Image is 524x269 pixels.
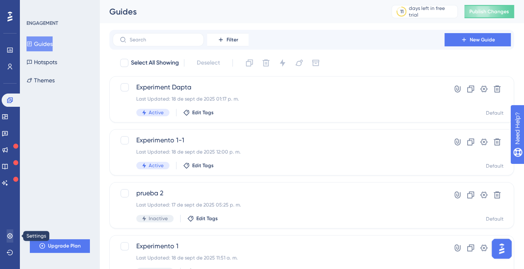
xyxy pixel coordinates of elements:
span: Need Help? [19,2,52,12]
div: Last Updated: 18 de sept de 2025 01:17 p. m. [136,96,421,102]
div: Last Updated: 18 de sept de 2025 11:51 a. m. [136,255,421,261]
button: Publish Changes [464,5,514,18]
span: Edit Tags [192,109,214,116]
span: Upgrade Plan [48,243,81,249]
span: Inactive [149,215,168,222]
button: Themes [27,73,55,88]
button: Filter [207,33,249,46]
span: Edit Tags [196,215,218,222]
span: prueba 2 [136,188,421,198]
span: Publish Changes [469,8,509,15]
span: Filter [227,36,238,43]
span: Deselect [197,58,220,68]
span: Experimento 1 [136,241,421,251]
span: Active [149,109,164,116]
span: Select All Showing [131,58,179,68]
button: Deselect [189,55,227,70]
button: New Guide [444,33,511,46]
div: Default [486,163,504,169]
input: Search [130,37,197,43]
button: Guides [27,36,53,51]
div: days left in free trial [409,5,455,18]
div: Last Updated: 17 de sept de 2025 05:25 p. m. [136,202,421,208]
button: Edit Tags [187,215,218,222]
div: 11 [400,8,403,15]
span: New Guide [470,36,495,43]
button: Upgrade Plan [30,239,89,252]
button: Hotspots [27,55,57,70]
button: Edit Tags [183,162,214,169]
div: Default [486,110,504,116]
div: Last Updated: 18 de sept de 2025 12:00 p. m. [136,149,421,155]
span: Experimento 1-1 [136,135,421,145]
button: Edit Tags [183,109,214,116]
div: ENGAGEMENT [27,20,58,26]
span: Active [149,162,164,169]
span: Edit Tags [192,162,214,169]
iframe: UserGuiding AI Assistant Launcher [489,236,514,261]
div: Default [486,216,504,222]
span: Experiment Dapta [136,82,421,92]
div: Guides [109,6,371,17]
